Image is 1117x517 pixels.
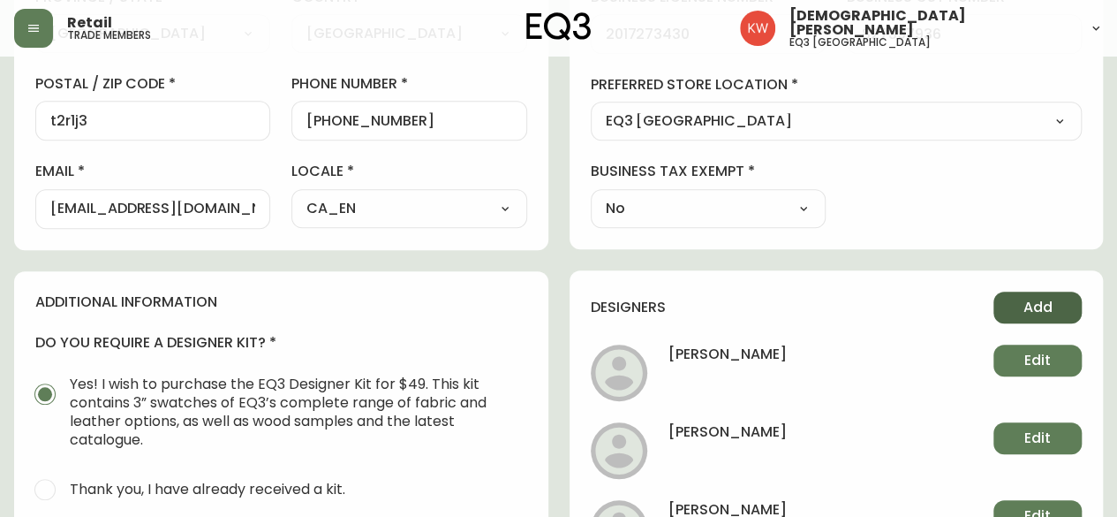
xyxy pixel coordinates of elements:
[789,9,1075,37] span: [DEMOGRAPHIC_DATA][PERSON_NAME]
[70,375,513,449] span: Yes! I wish to purchase the EQ3 Designer Kit for $49. This kit contains 3” swatches of EQ3’s comp...
[591,162,826,181] label: business tax exempt
[668,422,787,454] h4: [PERSON_NAME]
[291,74,526,94] label: phone number
[35,162,270,181] label: email
[993,422,1082,454] button: Edit
[993,345,1082,376] button: Edit
[591,75,1083,95] label: preferred store location
[67,16,112,30] span: Retail
[740,11,775,46] img: f33162b67396b0982c40ce2a87247151
[35,74,270,94] label: postal / zip code
[1024,429,1051,448] span: Edit
[668,345,787,376] h4: [PERSON_NAME]
[1023,298,1053,317] span: Add
[67,30,151,41] h5: trade members
[591,298,666,317] h4: designers
[35,293,527,312] h4: additional information
[35,333,527,353] h4: do you require a designer kit?
[291,162,526,181] label: locale
[70,480,345,498] span: Thank you, I have already received a kit.
[789,37,931,48] h5: eq3 [GEOGRAPHIC_DATA]
[1024,351,1051,370] span: Edit
[526,12,592,41] img: logo
[993,292,1082,323] button: Add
